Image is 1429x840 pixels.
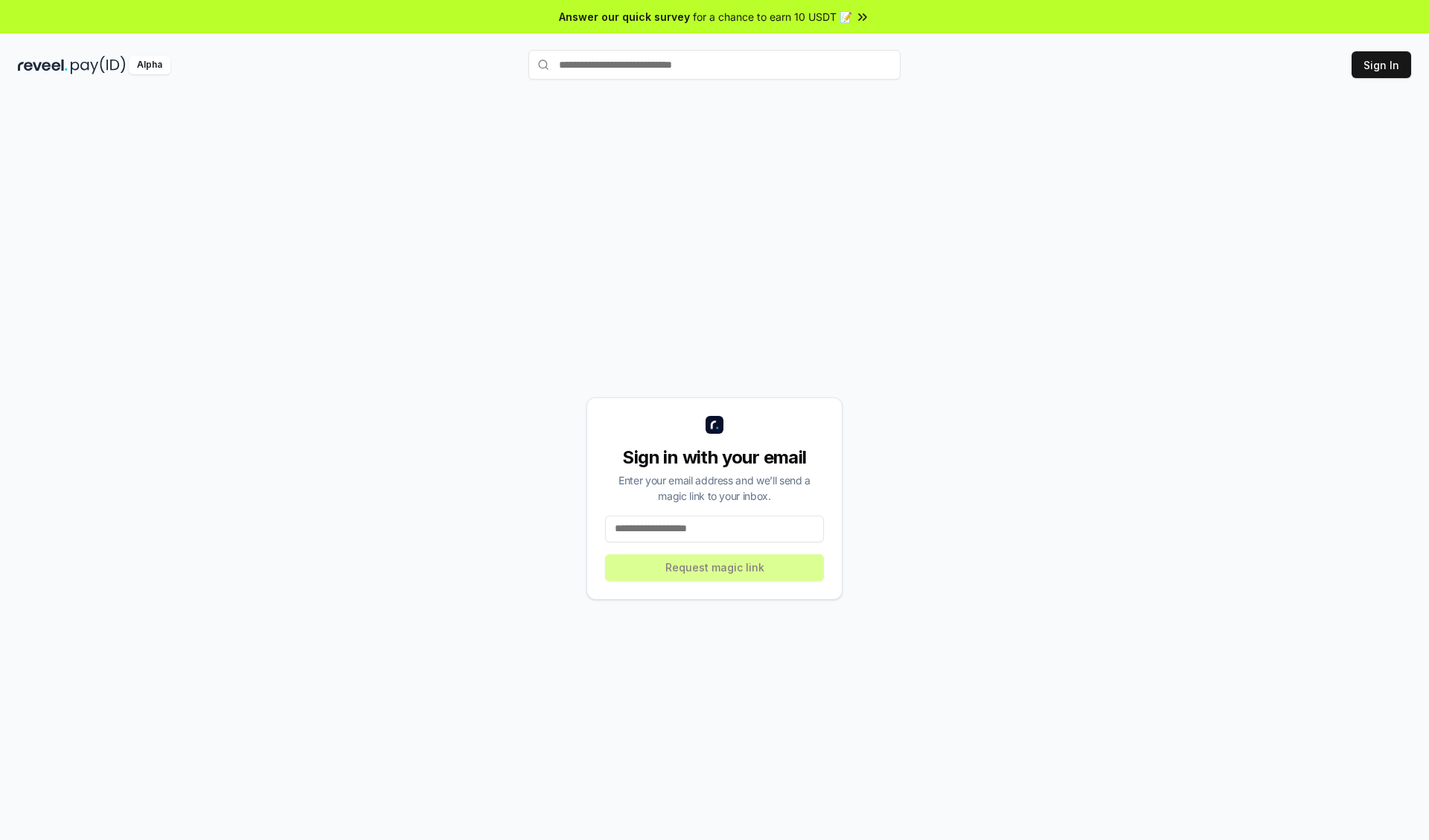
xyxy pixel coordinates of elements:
img: pay_id [71,56,126,74]
img: logo_small [706,416,723,434]
span: for a chance to earn 10 USDT 📝 [693,9,852,25]
span: Answer our quick survey [559,9,690,25]
div: Sign in with your email [605,446,824,469]
div: Enter your email address and we’ll send a magic link to your inbox. [605,472,824,504]
div: Alpha [129,56,170,74]
button: Sign In [1352,51,1411,78]
img: reveel_dark [18,56,68,74]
